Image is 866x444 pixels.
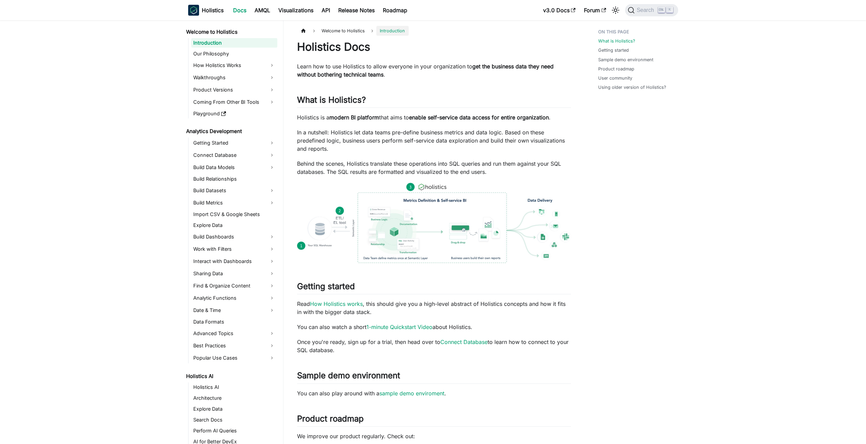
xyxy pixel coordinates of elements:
[580,5,610,16] a: Forum
[191,220,277,230] a: Explore Data
[191,382,277,392] a: Holistics AI
[610,5,621,16] button: Switch between dark and light mode (currently light mode)
[297,323,571,331] p: You can also watch a short about Holistics.
[191,109,277,118] a: Playground
[297,414,571,427] h2: Product roadmap
[297,389,571,397] p: You can also play around with a .
[297,371,571,383] h2: Sample demo environment
[297,40,571,54] h1: Holistics Docs
[191,84,277,95] a: Product Versions
[666,7,673,13] kbd: K
[310,300,363,307] a: How Holistics works
[274,5,317,16] a: Visualizations
[297,432,571,440] p: We improve our product regularly. Check out:
[229,5,250,16] a: Docs
[191,280,277,291] a: Find & Organize Content
[191,72,277,83] a: Walkthroughs
[598,84,666,91] a: Using older version of Holistics?
[191,317,277,327] a: Data Formats
[598,47,629,53] a: Getting started
[184,372,277,381] a: Holistics AI
[598,56,653,63] a: Sample demo environment
[188,5,199,16] img: Holistics
[191,328,277,339] a: Advanced Topics
[376,26,408,36] span: Introduction
[191,231,277,242] a: Build Dashboards
[297,95,571,108] h2: What is Holistics?
[635,7,658,13] span: Search
[334,5,379,16] a: Release Notes
[409,114,549,121] strong: enable self-service data access for entire organization
[297,113,571,121] p: Holistics is a that aims to .
[191,352,277,363] a: Popular Use Cases
[191,393,277,403] a: Architecture
[297,128,571,153] p: In a nutshell: Holistics let data teams pre-define business metrics and data logic. Based on thes...
[191,415,277,425] a: Search Docs
[625,4,678,16] button: Search (Ctrl+K)
[191,162,277,173] a: Build Data Models
[297,160,571,176] p: Behind the scenes, Holistics translate these operations into SQL queries and run them against you...
[598,75,632,81] a: User community
[297,300,571,316] p: Read , this should give you a high-level abstract of Holistics concepts and how it fits in with t...
[191,340,277,351] a: Best Practices
[539,5,580,16] a: v3.0 Docs
[191,305,277,316] a: Date & Time
[297,338,571,354] p: Once you're ready, sign up for a trial, then head over to to learn how to connect to your SQL dat...
[297,62,571,79] p: Learn how to use Holistics to allow everyone in your organization to .
[191,49,277,59] a: Our Philosophy
[297,26,571,36] nav: Breadcrumbs
[250,5,274,16] a: AMQL
[191,150,277,161] a: Connect Database
[191,268,277,279] a: Sharing Data
[191,185,277,196] a: Build Datasets
[317,5,334,16] a: API
[297,281,571,294] h2: Getting started
[188,5,224,16] a: HolisticsHolistics
[440,339,488,345] a: Connect Database
[191,256,277,267] a: Interact with Dashboards
[366,324,432,330] a: 1-minute Quickstart Video
[329,114,379,121] strong: modern BI platform
[191,174,277,184] a: Build Relationships
[191,293,277,303] a: Analytic Functions
[181,20,283,444] nav: Docs sidebar
[191,426,277,435] a: Perform AI Queries
[297,183,571,263] img: How Holistics fits in your Data Stack
[202,6,224,14] b: Holistics
[191,404,277,414] a: Explore Data
[379,390,444,397] a: sample demo enviroment
[318,26,368,36] span: Welcome to Holistics
[191,38,277,48] a: Introduction
[191,244,277,254] a: Work with Filters
[191,97,277,108] a: Coming From Other BI Tools
[297,26,310,36] a: Home page
[598,66,634,72] a: Product roadmap
[598,38,635,44] a: What is Holistics?
[191,60,277,71] a: How Holistics Works
[184,27,277,37] a: Welcome to Holistics
[191,197,277,208] a: Build Metrics
[184,127,277,136] a: Analytics Development
[191,137,277,148] a: Getting Started
[191,210,277,219] a: Import CSV & Google Sheets
[379,5,411,16] a: Roadmap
